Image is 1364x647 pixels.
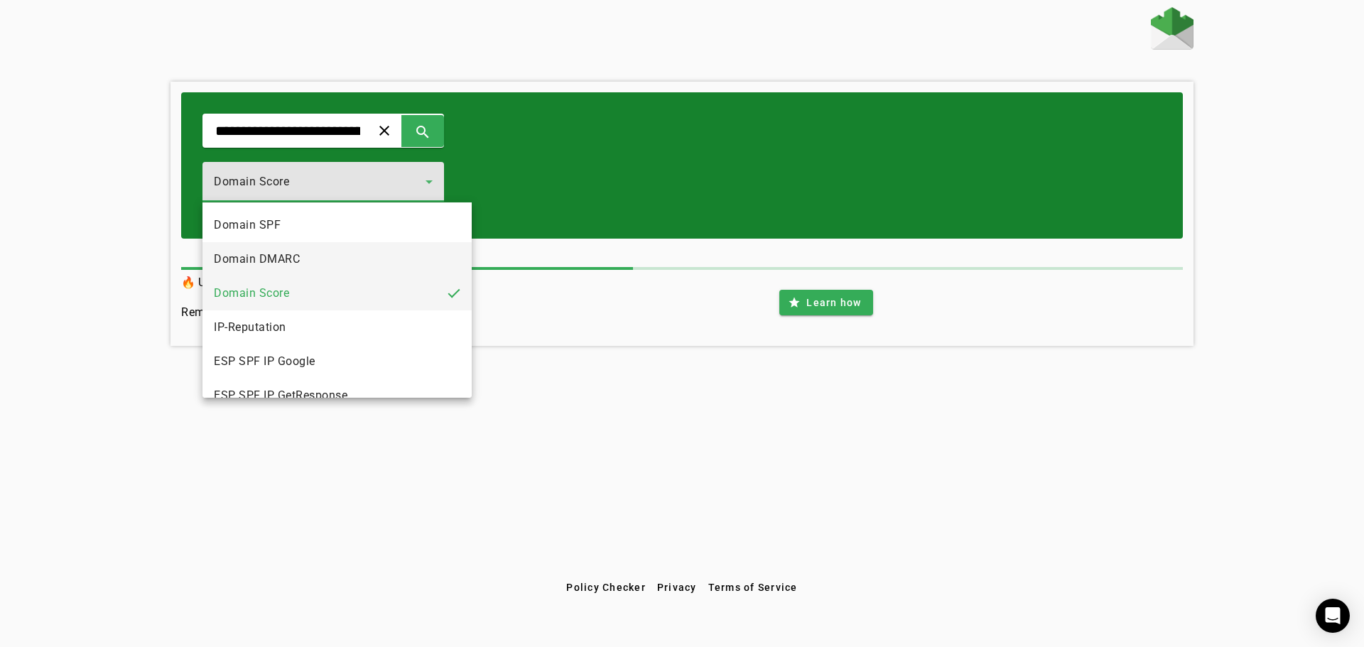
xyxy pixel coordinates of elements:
[214,387,347,404] span: ESP SPF IP GetResponse
[1316,599,1350,633] div: Open Intercom Messenger
[214,285,289,302] span: Domain Score
[214,217,281,234] span: Domain SPF
[214,319,286,336] span: IP-Reputation
[214,251,300,268] span: Domain DMARC
[214,353,315,370] span: ESP SPF IP Google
